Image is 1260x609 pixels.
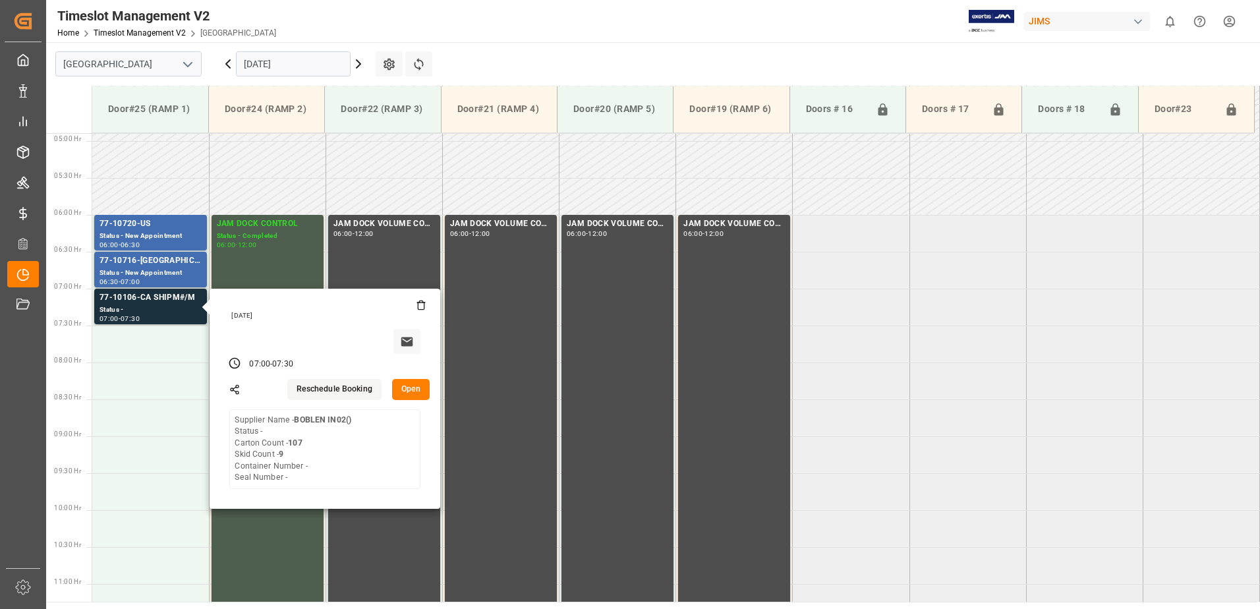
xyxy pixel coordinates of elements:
[1185,7,1215,36] button: Help Center
[1023,12,1150,31] div: JIMS
[103,97,198,121] div: Door#25 (RAMP 1)
[567,217,668,231] div: JAM DOCK VOLUME CONTROL
[567,231,586,237] div: 06:00
[177,54,197,74] button: open menu
[588,231,607,237] div: 12:00
[586,231,588,237] div: -
[54,504,81,511] span: 10:00 Hr
[702,231,704,237] div: -
[119,316,121,322] div: -
[100,279,119,285] div: 06:30
[355,231,374,237] div: 12:00
[1149,97,1219,122] div: Door#23
[54,172,81,179] span: 05:30 Hr
[450,217,552,231] div: JAM DOCK VOLUME CONTROL
[119,279,121,285] div: -
[121,242,140,248] div: 06:30
[236,51,351,76] input: DD.MM.YYYY
[100,304,202,316] div: Status -
[54,209,81,216] span: 06:00 Hr
[54,320,81,327] span: 07:30 Hr
[54,578,81,585] span: 11:00 Hr
[54,467,81,475] span: 09:30 Hr
[1023,9,1155,34] button: JIMS
[119,242,121,248] div: -
[57,28,79,38] a: Home
[54,430,81,438] span: 09:00 Hr
[217,217,318,231] div: JAM DOCK CONTROL
[333,231,353,237] div: 06:00
[94,28,186,38] a: Timeslot Management V2
[684,97,778,121] div: Door#19 (RAMP 6)
[452,97,546,121] div: Door#21 (RAMP 4)
[270,359,272,370] div: -
[568,97,662,121] div: Door#20 (RAMP 5)
[335,97,430,121] div: Door#22 (RAMP 3)
[1033,97,1102,122] div: Doors # 18
[272,359,293,370] div: 07:30
[450,231,469,237] div: 06:00
[217,242,236,248] div: 06:00
[917,97,987,122] div: Doors # 17
[469,231,471,237] div: -
[279,449,283,459] b: 9
[294,415,351,424] b: BOBLEN IN02()
[249,359,270,370] div: 07:00
[471,231,490,237] div: 12:00
[54,135,81,142] span: 05:00 Hr
[100,268,202,279] div: Status - New Appointment
[287,379,382,400] button: Reschedule Booking
[57,6,276,26] div: Timeslot Management V2
[801,97,871,122] div: Doors # 16
[969,10,1014,33] img: Exertis%20JAM%20-%20Email%20Logo.jpg_1722504956.jpg
[54,541,81,548] span: 10:30 Hr
[100,316,119,322] div: 07:00
[54,357,81,364] span: 08:00 Hr
[54,393,81,401] span: 08:30 Hr
[219,97,314,121] div: Door#24 (RAMP 2)
[392,379,430,400] button: Open
[353,231,355,237] div: -
[100,291,202,304] div: 77-10106-CA SHIPM#/M
[100,254,202,268] div: 77-10716-[GEOGRAPHIC_DATA]
[55,51,202,76] input: Type to search/select
[238,242,257,248] div: 12:00
[235,242,237,248] div: -
[704,231,724,237] div: 12:00
[333,217,435,231] div: JAM DOCK VOLUME CONTROL
[54,246,81,253] span: 06:30 Hr
[121,279,140,285] div: 07:00
[235,415,351,484] div: Supplier Name - Status - Carton Count - Skid Count - Container Number - Seal Number -
[683,231,702,237] div: 06:00
[54,283,81,290] span: 07:00 Hr
[683,217,785,231] div: JAM DOCK VOLUME CONTROL
[1155,7,1185,36] button: show 0 new notifications
[100,217,202,231] div: 77-10720-US
[288,438,302,448] b: 107
[121,316,140,322] div: 07:30
[100,231,202,242] div: Status - New Appointment
[217,231,318,242] div: Status - Completed
[227,311,426,320] div: [DATE]
[100,242,119,248] div: 06:00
